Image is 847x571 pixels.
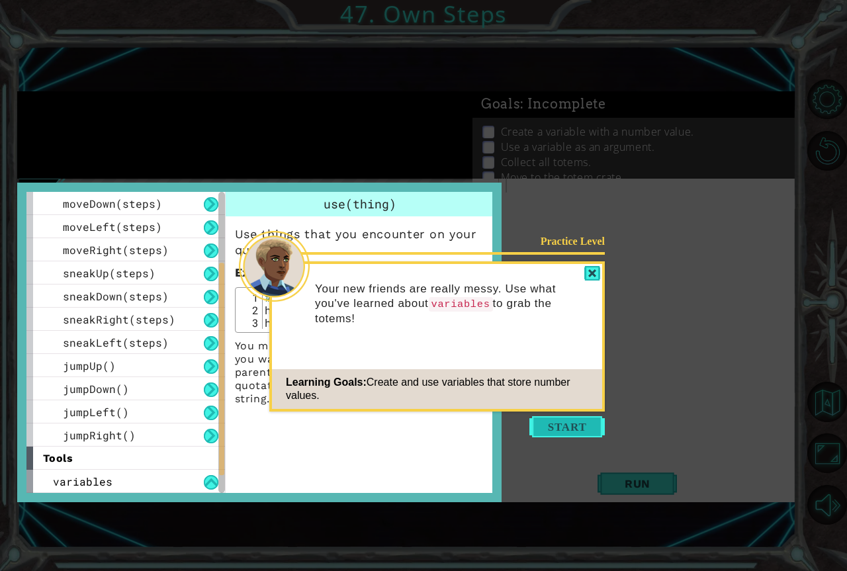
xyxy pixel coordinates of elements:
[63,312,175,326] span: sneakRight(steps)
[63,359,116,373] span: jumpUp()
[286,376,367,388] span: Learning Goals:
[63,382,129,396] span: jumpDown()
[529,416,605,437] button: Start
[235,265,292,279] strong: :
[43,452,73,464] span: tools
[53,474,112,488] span: variables
[235,265,289,279] span: Example
[63,197,162,210] span: moveDown(steps)
[315,282,593,326] p: Your new friends are really messy. Use what you've learned about to grab the totems!
[226,192,494,216] div: use(thing)
[521,234,605,248] div: Practice Level
[63,266,156,280] span: sneakUp(steps)
[239,304,263,316] div: 2
[239,316,263,329] div: 3
[63,428,136,442] span: jumpRight()
[63,220,162,234] span: moveLeft(steps)
[63,335,169,349] span: sneakLeft(steps)
[235,226,485,258] p: Use things that you encounter on your quest.
[63,243,169,257] span: moveRight(steps)
[235,339,485,406] p: You must include the name of the thing that you want to use as an argument (in the parentheses), ...
[63,289,169,303] span: sneakDown(steps)
[286,376,570,401] span: Create and use variables that store number values.
[429,297,493,312] code: variables
[324,196,396,212] span: use(thing)
[26,447,225,470] div: tools
[63,405,129,419] span: jumpLeft()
